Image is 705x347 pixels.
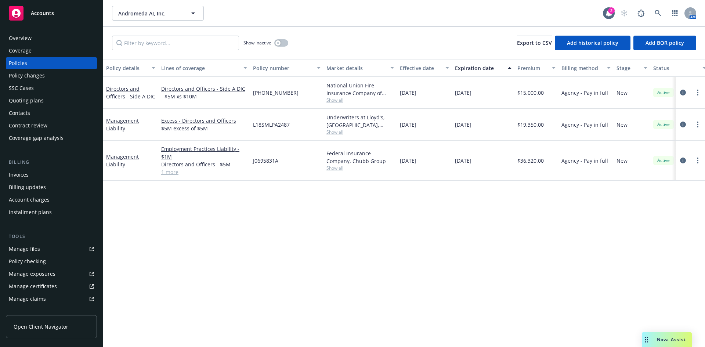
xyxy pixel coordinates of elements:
[161,64,239,72] div: Lines of coverage
[561,157,608,165] span: Agency - Pay in full
[455,89,471,97] span: [DATE]
[517,36,552,50] button: Export to CSV
[118,10,182,17] span: Andromeda AI, Inc.
[326,97,394,103] span: Show all
[106,64,147,72] div: Policy details
[9,120,47,131] div: Contract review
[668,6,682,21] a: Switch app
[9,57,27,69] div: Policies
[6,281,97,292] a: Manage certificates
[693,88,702,97] a: more
[657,336,686,343] span: Nova Assist
[161,145,247,160] a: Employment Practices Liability - $1M
[693,120,702,129] a: more
[561,64,603,72] div: Billing method
[633,36,696,50] button: Add BOR policy
[6,32,97,44] a: Overview
[9,243,40,255] div: Manage files
[455,121,471,129] span: [DATE]
[452,59,514,77] button: Expiration date
[243,40,271,46] span: Show inactive
[6,82,97,94] a: SSC Cases
[6,159,97,166] div: Billing
[326,113,394,129] div: Underwriters at Lloyd's, [GEOGRAPHIC_DATA], [PERSON_NAME] of [GEOGRAPHIC_DATA], RT Specialty Insu...
[561,89,608,97] span: Agency - Pay in full
[326,64,386,72] div: Market details
[514,59,558,77] button: Premium
[158,59,250,77] button: Lines of coverage
[253,64,312,72] div: Policy number
[455,64,503,72] div: Expiration date
[326,129,394,135] span: Show all
[112,36,239,50] input: Filter by keyword...
[517,64,547,72] div: Premium
[9,32,32,44] div: Overview
[555,36,630,50] button: Add historical policy
[567,39,618,46] span: Add historical policy
[608,7,615,14] div: 2
[6,268,97,280] a: Manage exposures
[651,6,665,21] a: Search
[161,85,247,100] a: Directors and Officers - Side A DIC - $5M xs $10M
[614,59,650,77] button: Stage
[642,332,651,347] div: Drag to move
[634,6,648,21] a: Report a Bug
[14,323,68,330] span: Open Client Navigator
[9,95,44,106] div: Quoting plans
[679,88,687,97] a: circleInformation
[517,157,544,165] span: $36,320.00
[517,121,544,129] span: $19,350.00
[400,64,441,72] div: Effective date
[6,107,97,119] a: Contacts
[106,85,155,100] a: Directors and Officers - Side A DIC
[323,59,397,77] button: Market details
[326,165,394,171] span: Show all
[6,293,97,305] a: Manage claims
[9,281,57,292] div: Manage certificates
[106,153,139,168] a: Management Liability
[250,59,323,77] button: Policy number
[6,57,97,69] a: Policies
[561,121,608,129] span: Agency - Pay in full
[6,70,97,82] a: Policy changes
[9,268,55,280] div: Manage exposures
[6,120,97,131] a: Contract review
[397,59,452,77] button: Effective date
[31,10,54,16] span: Accounts
[6,181,97,193] a: Billing updates
[6,3,97,24] a: Accounts
[6,95,97,106] a: Quoting plans
[9,306,43,317] div: Manage BORs
[400,157,416,165] span: [DATE]
[617,121,628,129] span: New
[161,168,247,176] a: 1 more
[6,243,97,255] a: Manage files
[6,233,97,240] div: Tools
[9,194,50,206] div: Account charges
[161,160,247,168] a: Directors and Officers - $5M
[6,132,97,144] a: Coverage gap analysis
[6,256,97,267] a: Policy checking
[6,306,97,317] a: Manage BORs
[253,157,278,165] span: J0695831A
[646,39,684,46] span: Add BOR policy
[617,157,628,165] span: New
[161,117,247,132] a: Excess - Directors and Officers $5M excess of $5M
[9,256,46,267] div: Policy checking
[6,206,97,218] a: Installment plans
[656,121,671,128] span: Active
[656,157,671,164] span: Active
[617,89,628,97] span: New
[9,45,32,57] div: Coverage
[103,59,158,77] button: Policy details
[642,332,692,347] button: Nova Assist
[656,89,671,96] span: Active
[693,156,702,165] a: more
[253,121,290,129] span: L18SMLPA2487
[617,6,632,21] a: Start snowing
[9,206,52,218] div: Installment plans
[558,59,614,77] button: Billing method
[517,89,544,97] span: $15,000.00
[9,70,45,82] div: Policy changes
[106,117,139,132] a: Management Liability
